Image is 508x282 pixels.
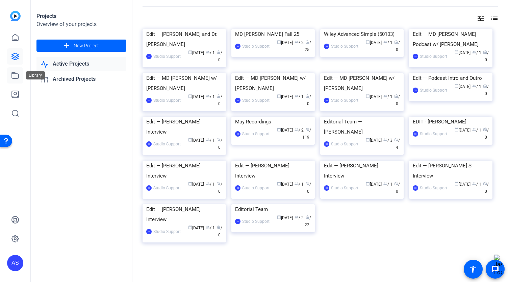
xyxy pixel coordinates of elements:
span: / 2 [295,40,304,45]
div: SS [235,219,240,224]
div: Studio Support [153,228,181,235]
span: group [206,225,210,229]
span: calendar_today [455,50,459,54]
span: calendar_today [277,182,281,186]
span: radio [305,127,309,132]
span: [DATE] [188,182,204,187]
span: / 25 [305,40,311,52]
span: radio [217,138,221,142]
div: Studio Support [420,53,447,60]
div: Library [26,71,45,79]
span: New Project [74,42,99,49]
span: / 0 [483,84,489,96]
div: Edit — [PERSON_NAME] Interview [146,204,222,225]
span: / 0 [394,94,400,106]
span: group [295,215,299,219]
span: group [383,40,387,44]
div: May Recordings [235,117,311,127]
div: Edit — MD [PERSON_NAME] w/ [PERSON_NAME] [324,73,400,93]
span: / 119 [302,128,311,140]
span: calendar_today [366,40,370,44]
span: radio [217,50,221,54]
span: radio [483,127,487,132]
div: SS [235,185,240,191]
span: calendar_today [455,127,459,132]
span: group [472,50,476,54]
span: [DATE] [188,138,204,143]
div: Studio Support [331,185,358,191]
div: Studio Support [153,53,181,60]
span: [DATE] [277,215,293,220]
div: SS [324,98,329,103]
div: SS [146,54,152,59]
div: Studio Support [153,141,181,147]
div: SS [413,54,418,59]
span: / 0 [217,226,222,237]
div: AS [7,255,23,271]
div: Edit — MD [PERSON_NAME] w/ [PERSON_NAME] [146,73,222,93]
span: radio [483,182,487,186]
span: / 1 [206,94,215,99]
div: Wiley Advanced Simple (50103) [324,29,400,39]
div: Edit — [PERSON_NAME] Interview [146,117,222,137]
div: Edit — [PERSON_NAME] Interview [324,161,400,181]
span: [DATE] [277,94,293,99]
span: radio [483,84,487,88]
span: / 0 [483,182,489,194]
div: Studio Support [153,97,181,104]
div: Studio Support [420,131,447,137]
span: / 0 [217,182,222,194]
span: [DATE] [455,50,471,55]
mat-icon: accessibility [469,265,477,273]
span: radio [217,225,221,229]
div: SS [235,44,240,49]
span: calendar_today [188,182,192,186]
span: / 0 [394,40,400,52]
div: Edit — Podcast Intro and Outro [413,73,489,83]
span: calendar_today [455,84,459,88]
span: [DATE] [188,94,204,99]
span: group [383,94,387,98]
div: Studio Support [242,185,270,191]
div: Edit — [PERSON_NAME] Interview [146,161,222,181]
span: / 1 [472,84,481,89]
mat-icon: add [62,42,71,50]
span: group [295,127,299,132]
a: Archived Projects [36,72,126,86]
span: calendar_today [188,138,192,142]
div: Studio Support [242,97,270,104]
span: calendar_today [277,215,281,219]
mat-icon: list [490,14,498,22]
span: radio [394,138,398,142]
span: calendar_today [188,50,192,54]
span: / 0 [394,182,400,194]
div: Studio Support [420,185,447,191]
span: radio [394,94,398,98]
span: radio [305,94,309,98]
span: radio [305,215,309,219]
span: [DATE] [277,182,293,187]
span: / 1 [383,94,392,99]
span: / 1 [472,50,481,55]
span: / 0 [217,138,222,150]
span: group [206,138,210,142]
span: [DATE] [277,40,293,45]
span: / 1 [295,94,304,99]
span: radio [305,40,309,44]
mat-icon: tune [477,14,485,22]
span: radio [483,50,487,54]
span: radio [305,182,309,186]
div: Edit — [PERSON_NAME] Interview [235,161,311,181]
span: / 1 [206,226,215,230]
div: Edit — [PERSON_NAME] S Interview [413,161,489,181]
span: / 1 [206,138,215,143]
span: group [206,50,210,54]
span: calendar_today [277,94,281,98]
span: / 0 [305,94,311,106]
div: SS [146,98,152,103]
span: / 1 [206,50,215,55]
span: / 0 [483,128,489,140]
span: [DATE] [455,84,471,89]
div: SS [235,131,240,137]
div: MD [PERSON_NAME] Fall 25 [235,29,311,39]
